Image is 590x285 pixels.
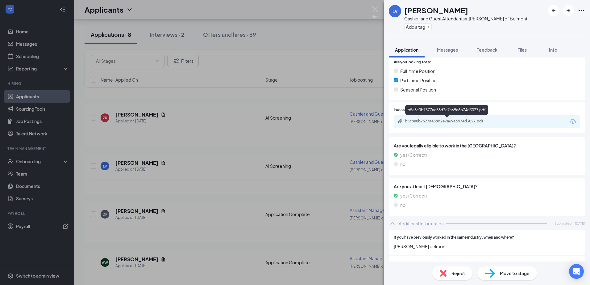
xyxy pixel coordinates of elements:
[437,47,458,53] span: Messages
[549,47,557,53] span: Info
[555,221,572,226] span: Submitted:
[394,142,580,149] span: Are you legally eligible to work in the [GEOGRAPHIC_DATA]?
[400,192,427,199] span: yes (Correct)
[394,183,580,190] span: Are you at least [DEMOGRAPHIC_DATA]?
[394,59,431,65] span: Are you looking for a:
[393,8,398,14] div: LV
[404,5,468,15] h1: [PERSON_NAME]
[394,235,514,240] span: If you have previously worked in the same industry, when and where?
[400,68,435,74] span: Full-time Position
[400,202,405,208] span: no
[426,25,430,29] svg: Plus
[578,7,585,14] svg: Ellipses
[548,5,559,16] button: ArrowLeftNew
[517,47,527,53] span: Files
[394,261,431,267] span: Are you looking for a:
[405,105,488,115] div: b5c8e0b7577ae58d2e7a69a6b74d3027.pdf
[397,119,402,124] svg: Paperclip
[405,119,491,124] div: b5c8e0b7577ae58d2e7a69a6b74d3027.pdf
[400,77,437,84] span: Part-time Position
[394,107,421,113] span: Indeed Resume
[569,118,576,125] svg: Download
[563,5,574,16] button: ArrowRight
[569,264,584,279] div: Open Intercom Messenger
[575,221,585,226] span: [DATE]
[389,220,396,227] svg: ChevronUp
[565,7,572,14] svg: ArrowRight
[404,23,432,30] button: PlusAdd a tag
[404,15,527,22] div: Cashier and Guest Attendants at [PERSON_NAME] of Belmont
[550,7,557,14] svg: ArrowLeftNew
[399,220,444,227] div: Additional Information
[400,161,405,168] span: no
[394,243,580,250] span: [PERSON_NAME] belmont
[400,86,436,93] span: Seasonal Position
[400,151,427,158] span: yes (Correct)
[397,119,497,125] a: Paperclipb5c8e0b7577ae58d2e7a69a6b74d3027.pdf
[476,47,497,53] span: Feedback
[395,47,418,53] span: Application
[500,270,530,277] span: Move to stage
[451,270,465,277] span: Reject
